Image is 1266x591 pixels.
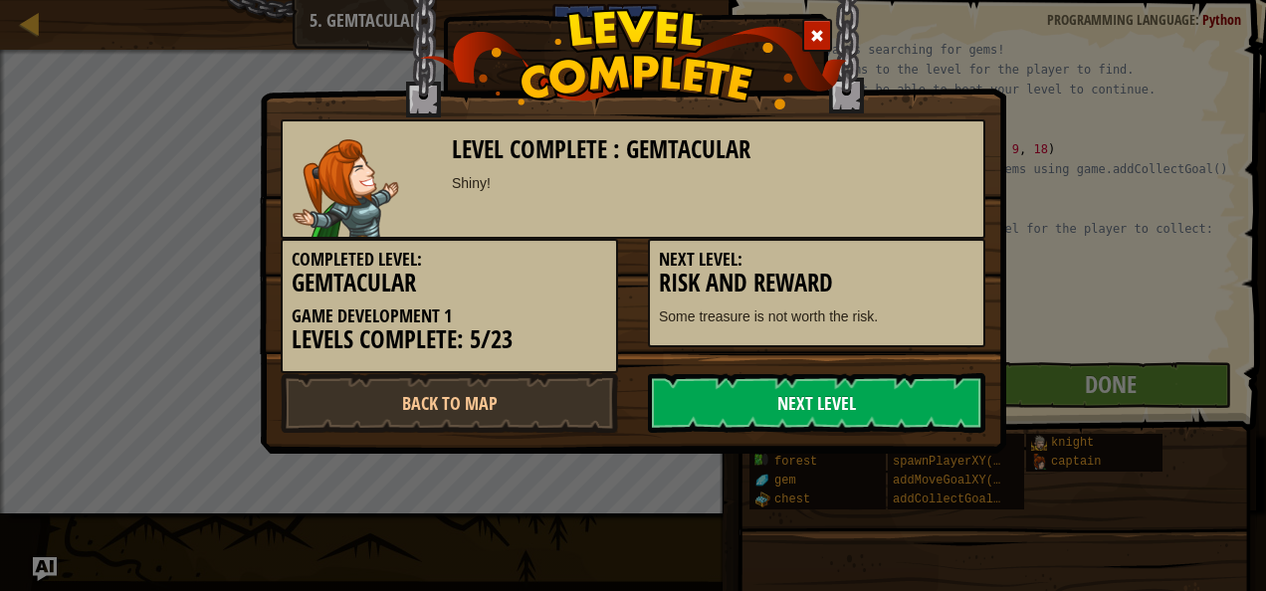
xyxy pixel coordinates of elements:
img: captain.png [293,139,399,237]
h3: Risk and Reward [659,270,974,296]
h5: Next Level: [659,250,974,270]
a: Next Level [648,373,985,433]
div: Shiny! [452,173,974,193]
h5: Game Development 1 [292,306,607,326]
a: Back to Map [281,373,618,433]
h3: Levels Complete: 5/23 [292,326,607,353]
h5: Completed Level: [292,250,607,270]
img: level_complete.png [420,9,847,109]
h3: Level Complete : Gemtacular [452,136,974,163]
p: Some treasure is not worth the risk. [659,306,974,326]
h3: Gemtacular [292,270,607,296]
